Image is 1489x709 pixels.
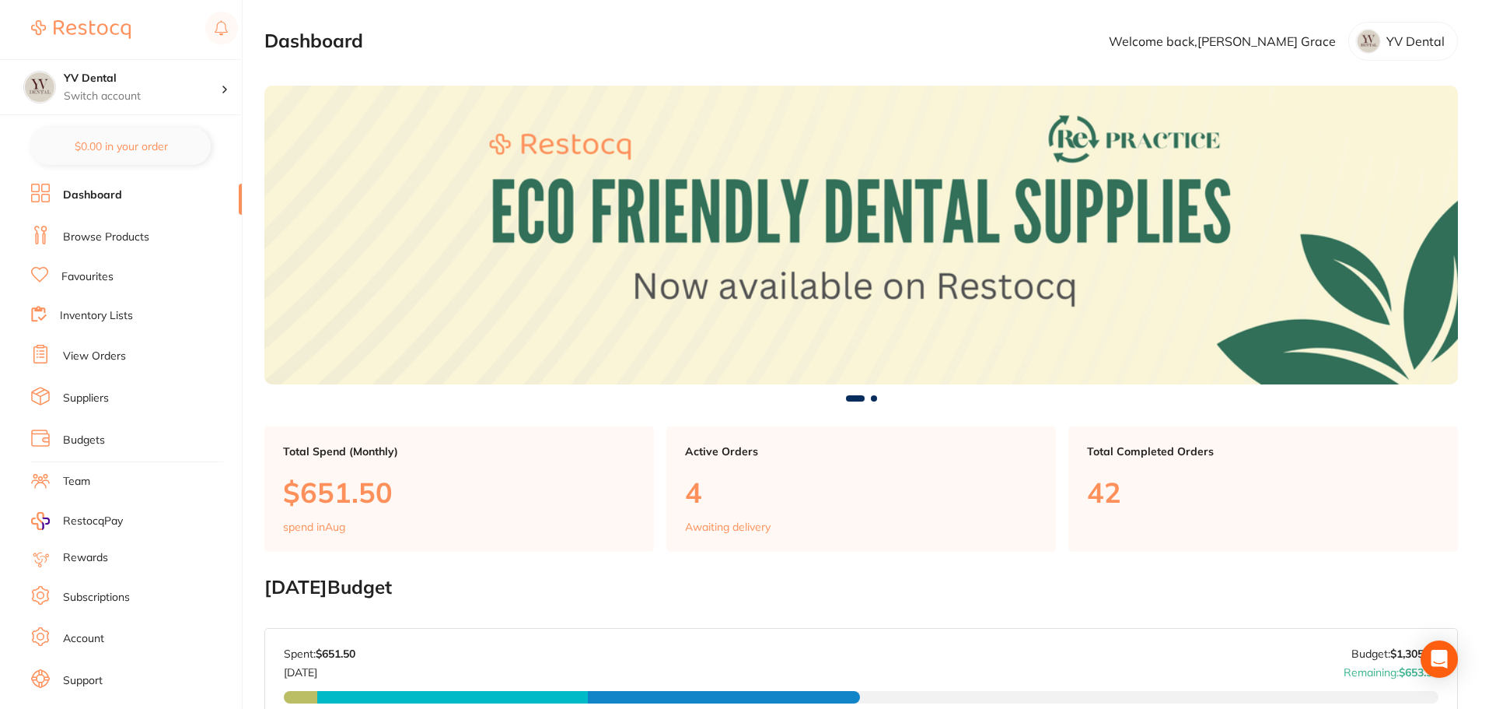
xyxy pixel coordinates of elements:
p: Spent: [284,648,355,660]
img: Restocq Logo [31,20,131,39]
a: Total Completed Orders42 [1068,426,1458,553]
a: Browse Products [63,230,149,245]
p: $651.50 [283,476,635,508]
a: Team [63,474,90,490]
p: Active Orders [685,445,1037,458]
img: Dashboard [264,86,1458,384]
img: YV Dental [24,72,55,103]
img: YWR1b21wcQ [1356,29,1381,54]
p: Budget: [1351,648,1438,660]
h4: YV Dental [64,71,221,86]
p: YV Dental [1386,34,1445,48]
p: Total Spend (Monthly) [283,445,635,458]
p: Awaiting delivery [685,521,771,533]
a: Inventory Lists [60,308,133,324]
p: spend in Aug [283,521,345,533]
a: Subscriptions [63,590,130,605]
div: Open Intercom Messenger [1421,641,1458,678]
p: 4 [685,476,1037,508]
a: View Orders [63,349,126,364]
a: Total Spend (Monthly)$651.50spend inAug [264,426,654,553]
a: Budgets [63,433,105,448]
p: Remaining: [1344,660,1438,679]
h2: Dashboard [264,30,363,52]
a: Active Orders4Awaiting delivery [666,426,1056,553]
button: $0.00 in your order [31,128,211,165]
strong: $1,305.00 [1390,647,1438,661]
p: Switch account [64,89,221,104]
a: Account [63,631,104,647]
p: [DATE] [284,660,355,679]
p: Total Completed Orders [1087,445,1439,458]
a: Favourites [61,269,114,285]
p: 42 [1087,476,1439,508]
a: RestocqPay [31,512,123,530]
img: RestocqPay [31,512,50,530]
a: Restocq Logo [31,12,131,47]
a: Suppliers [63,391,109,406]
p: Welcome back, [PERSON_NAME] Grace [1109,34,1336,48]
h2: [DATE] Budget [264,577,1458,598]
span: RestocqPay [63,514,123,529]
a: Rewards [63,550,108,566]
strong: $651.50 [316,647,355,661]
a: Dashboard [63,188,122,203]
a: Support [63,673,103,689]
strong: $653.50 [1399,665,1438,679]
